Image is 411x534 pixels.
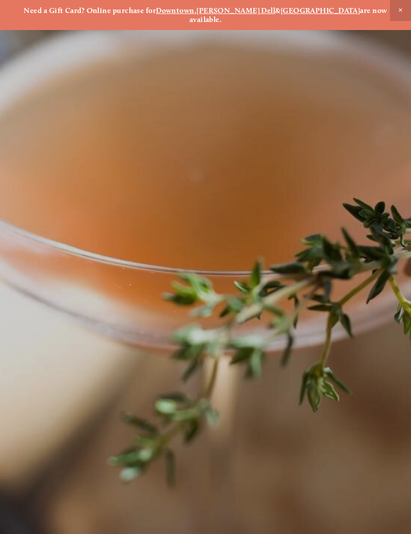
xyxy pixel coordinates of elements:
[194,6,196,15] strong: ,
[281,6,360,15] a: [GEOGRAPHIC_DATA]
[156,6,194,15] a: Downtown
[189,6,389,24] strong: are now available.
[275,6,280,15] strong: &
[196,6,275,15] a: [PERSON_NAME] Dell
[24,6,156,15] strong: Need a Gift Card? Online purchase for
